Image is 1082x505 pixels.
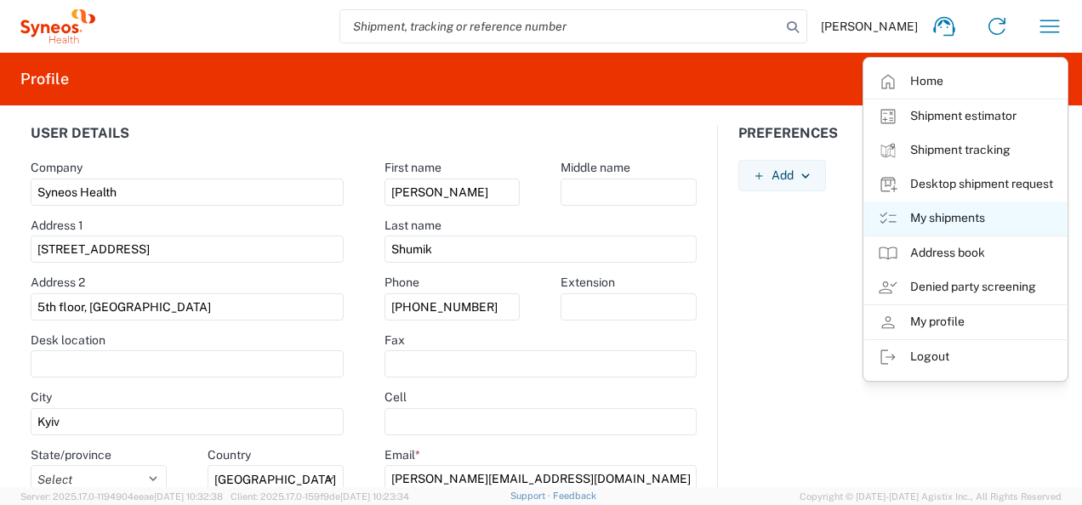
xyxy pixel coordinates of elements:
[864,270,1067,304] a: Denied party screening
[384,275,419,290] label: Phone
[31,275,85,290] label: Address 2
[231,491,409,502] span: Client: 2025.17.0-159f9de
[384,332,405,348] label: Fax
[384,389,407,405] label: Cell
[384,160,441,175] label: First name
[384,218,441,233] label: Last name
[718,126,1072,160] div: Preferences
[208,447,251,462] label: Country
[561,160,630,175] label: Middle name
[738,160,825,191] button: Add
[864,340,1067,374] a: Logout
[154,491,223,502] span: [DATE] 10:32:38
[864,305,1067,339] a: My profile
[510,491,553,501] a: Support
[864,99,1067,133] a: Shipment estimator
[864,201,1067,235] a: My shipments
[821,19,918,34] span: [PERSON_NAME]
[31,332,105,348] label: Desk location
[800,489,1062,504] span: Copyright © [DATE]-[DATE] Agistix Inc., All Rights Reserved
[31,389,52,405] label: City
[561,275,615,290] label: Extension
[864,167,1067,201] a: Desktop shipment request
[20,69,69,89] h2: Profile
[553,491,596,501] a: Feedback
[384,447,420,462] label: Email
[864,236,1067,270] a: Address book
[864,133,1067,167] a: Shipment tracking
[31,218,83,233] label: Address 1
[20,491,223,502] span: Server: 2025.17.0-1194904eeae
[340,491,409,502] span: [DATE] 10:23:34
[10,126,364,160] div: User details
[31,447,111,462] label: State/province
[31,160,83,175] label: Company
[340,10,781,43] input: Shipment, tracking or reference number
[864,65,1067,99] a: Home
